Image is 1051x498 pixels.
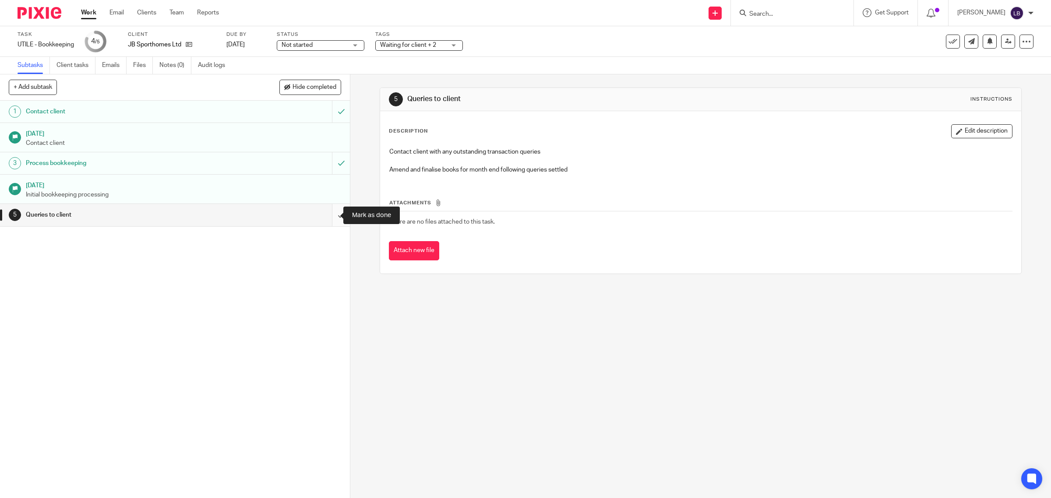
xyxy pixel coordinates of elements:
[128,40,181,49] p: JB Sporthomes Ltd
[380,42,436,48] span: Waiting for client + 2
[277,31,364,38] label: Status
[279,80,341,95] button: Hide completed
[102,57,127,74] a: Emails
[407,95,719,104] h1: Queries to client
[389,92,403,106] div: 5
[169,8,184,17] a: Team
[9,209,21,221] div: 5
[389,241,439,261] button: Attach new file
[748,11,827,18] input: Search
[282,42,313,48] span: Not started
[198,57,232,74] a: Audit logs
[389,200,431,205] span: Attachments
[26,127,341,138] h1: [DATE]
[137,8,156,17] a: Clients
[9,80,57,95] button: + Add subtask
[226,42,245,48] span: [DATE]
[18,31,74,38] label: Task
[81,8,96,17] a: Work
[389,128,428,135] p: Description
[128,31,215,38] label: Client
[109,8,124,17] a: Email
[26,157,224,170] h1: Process bookkeeping
[18,40,74,49] div: UTILE - Bookkeeping
[9,105,21,118] div: 1
[133,57,153,74] a: Files
[375,31,463,38] label: Tags
[56,57,95,74] a: Client tasks
[1010,6,1024,20] img: svg%3E
[26,190,341,199] p: Initial bookkeeping processing
[875,10,909,16] span: Get Support
[26,105,224,118] h1: Contact client
[197,8,219,17] a: Reports
[389,219,495,225] span: There are no files attached to this task.
[95,39,100,44] small: /5
[26,139,341,147] p: Contact client
[9,157,21,169] div: 3
[951,124,1012,138] button: Edit description
[159,57,191,74] a: Notes (0)
[957,8,1005,17] p: [PERSON_NAME]
[18,7,61,19] img: Pixie
[389,165,1012,174] p: Amend and finalise books for month end following queries settled
[26,208,224,221] h1: Queries to client
[91,36,100,46] div: 4
[26,179,341,190] h1: [DATE]
[970,96,1012,103] div: Instructions
[226,31,266,38] label: Due by
[293,84,336,91] span: Hide completed
[18,57,50,74] a: Subtasks
[389,147,1012,156] p: Contact client with any outstanding transaction queries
